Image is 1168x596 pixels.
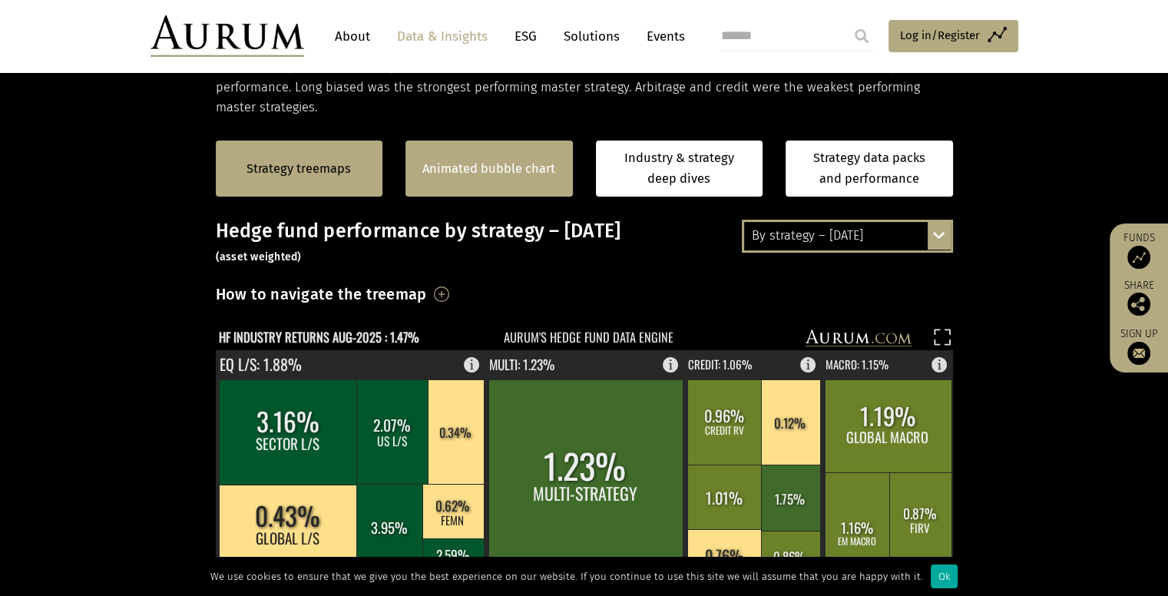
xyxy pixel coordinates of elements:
[216,57,953,118] p: Hedge fund performance was positive in August. All master hedge fund strategies, and most generat...
[216,250,302,263] small: (asset weighted)
[216,281,427,307] h3: How to navigate the treemap
[1127,293,1150,316] img: Share this post
[556,22,627,51] a: Solutions
[744,222,951,250] div: By strategy – [DATE]
[1117,327,1160,365] a: Sign up
[900,26,980,45] span: Log in/Register
[596,141,763,197] a: Industry & strategy deep dives
[846,21,877,51] input: Submit
[931,565,958,588] div: Ok
[1117,231,1160,269] a: Funds
[327,22,378,51] a: About
[422,159,555,179] a: Animated bubble chart
[247,159,351,179] a: Strategy treemaps
[888,20,1018,52] a: Log in/Register
[389,22,495,51] a: Data & Insights
[1127,342,1150,365] img: Sign up to our newsletter
[1117,280,1160,316] div: Share
[639,22,685,51] a: Events
[216,220,953,266] h3: Hedge fund performance by strategy – [DATE]
[786,141,953,197] a: Strategy data packs and performance
[1127,246,1150,269] img: Access Funds
[151,15,304,57] img: Aurum
[507,22,544,51] a: ESG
